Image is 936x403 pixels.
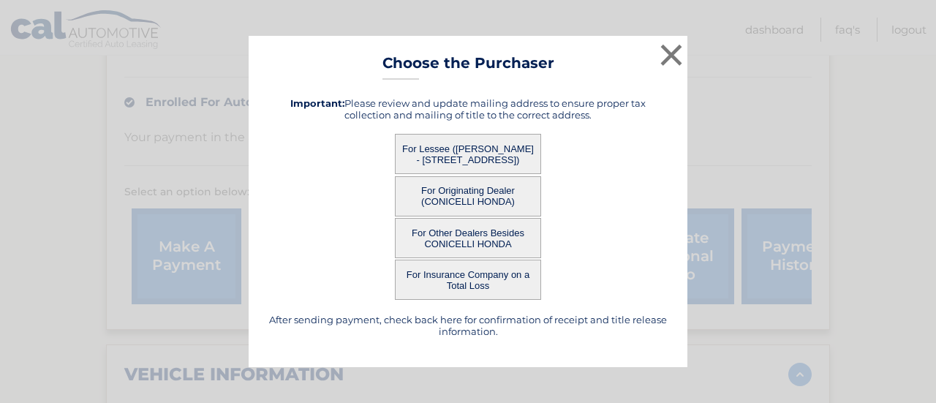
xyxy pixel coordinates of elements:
[395,134,541,174] button: For Lessee ([PERSON_NAME] - [STREET_ADDRESS])
[290,97,344,109] strong: Important:
[395,218,541,258] button: For Other Dealers Besides CONICELLI HONDA
[395,260,541,300] button: For Insurance Company on a Total Loss
[395,176,541,216] button: For Originating Dealer (CONICELLI HONDA)
[657,40,686,69] button: ×
[267,314,669,337] h5: After sending payment, check back here for confirmation of receipt and title release information.
[267,97,669,121] h5: Please review and update mailing address to ensure proper tax collection and mailing of title to ...
[382,54,554,80] h3: Choose the Purchaser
